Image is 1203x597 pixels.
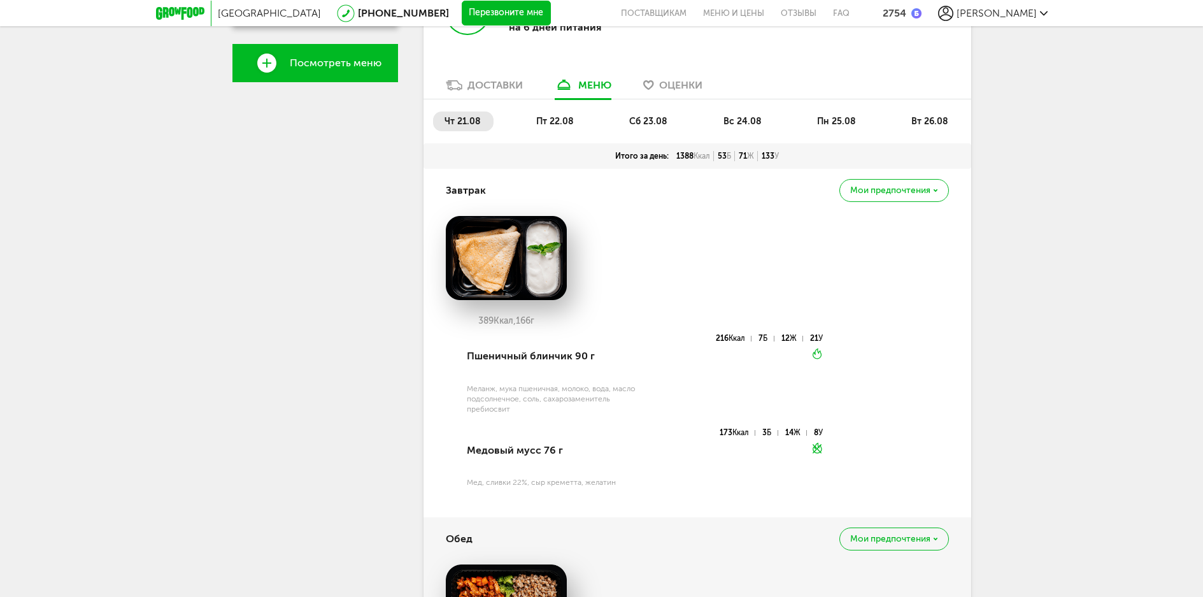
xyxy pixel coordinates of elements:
[445,116,481,127] span: чт 21.08
[850,535,930,543] span: Мои предпочтения
[629,116,667,127] span: сб 23.08
[439,78,529,99] a: Доставки
[462,1,551,26] button: Перезвоните мне
[723,116,762,127] span: вс 24.08
[446,216,567,300] img: big_R2VmYTuJm77ko16d.png
[818,334,823,343] span: У
[790,334,797,343] span: Ж
[781,336,803,342] div: 12
[911,116,948,127] span: вт 26.08
[467,384,643,414] div: Меланж, мука пшеничная, молоко, вода, масло подсолнечное, соль, сахарозаменитель пребиосвит
[814,430,823,436] div: 8
[659,79,702,91] span: Оценки
[467,429,643,472] div: Медовый мусс 76 г
[720,430,755,436] div: 173
[467,79,523,91] div: Доставки
[218,7,321,19] span: [GEOGRAPHIC_DATA]
[810,336,823,342] div: 21
[727,152,731,161] span: Б
[817,116,856,127] span: пн 25.08
[735,151,758,161] div: 71
[716,336,751,342] div: 216
[494,315,516,326] span: Ккал,
[578,79,611,91] div: меню
[536,116,574,127] span: пт 22.08
[509,21,674,33] p: на 6 дней питания
[694,152,710,161] span: Ккал
[767,428,771,437] span: Б
[446,178,486,203] h4: Завтрак
[850,186,930,195] span: Мои предпочтения
[548,78,618,99] a: меню
[747,152,754,161] span: Ж
[758,336,774,342] div: 7
[729,334,745,343] span: Ккал
[673,151,714,161] div: 1388
[762,430,778,436] div: 3
[785,430,807,436] div: 14
[467,334,643,378] div: Пшеничный блинчик 90 г
[290,57,381,69] span: Посмотреть меню
[883,7,906,19] div: 2754
[774,152,779,161] span: У
[758,151,783,161] div: 133
[446,527,473,551] h4: Обед
[818,428,823,437] span: У
[467,477,643,487] div: Мед, сливки 22%, сыр креметта, желатин
[763,334,767,343] span: Б
[530,315,534,326] span: г
[358,7,449,19] a: [PHONE_NUMBER]
[232,44,398,82] a: Посмотреть меню
[611,151,673,161] div: Итого за день:
[714,151,735,161] div: 53
[957,7,1037,19] span: [PERSON_NAME]
[911,8,922,18] img: bonus_b.cdccf46.png
[794,428,801,437] span: Ж
[637,78,709,99] a: Оценки
[732,428,749,437] span: Ккал
[446,316,567,326] div: 389 166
